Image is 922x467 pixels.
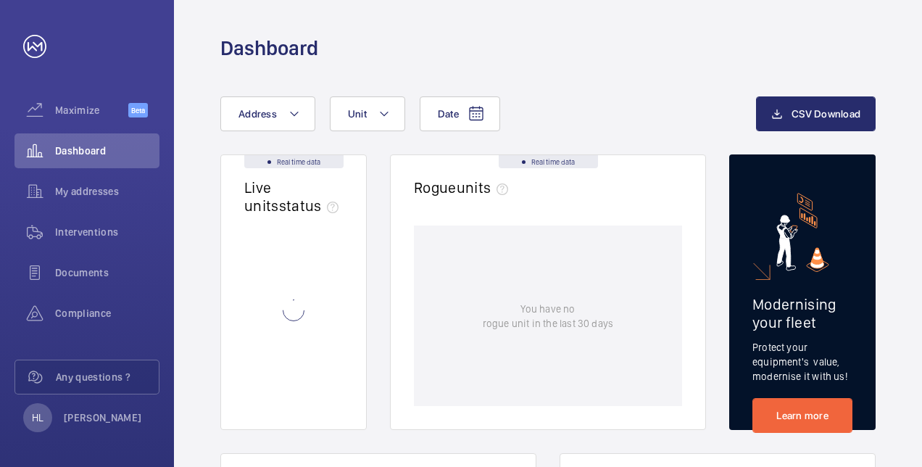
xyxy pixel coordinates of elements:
span: Interventions [55,225,159,239]
p: HL [32,410,43,425]
span: Documents [55,265,159,280]
span: My addresses [55,184,159,199]
span: Unit [348,108,367,120]
span: Compliance [55,306,159,321]
p: You have no rogue unit in the last 30 days [483,302,613,331]
span: Dashboard [55,144,159,158]
button: Address [220,96,315,131]
button: CSV Download [756,96,876,131]
h1: Dashboard [220,35,318,62]
span: Address [238,108,277,120]
p: [PERSON_NAME] [64,410,142,425]
span: units [457,178,515,197]
div: Real time data [499,155,598,168]
span: Date [438,108,459,120]
p: Protect your equipment's value, modernise it with us! [752,340,852,384]
h2: Modernising your fleet [752,295,852,331]
h2: Live units [244,178,344,215]
img: marketing-card.svg [776,193,829,272]
span: CSV Download [792,108,860,120]
span: Any questions ? [56,370,159,384]
a: Learn more [752,398,852,433]
span: Beta [128,103,148,117]
span: status [279,197,345,215]
button: Unit [330,96,405,131]
button: Date [420,96,500,131]
span: Maximize [55,103,128,117]
h2: Rogue [414,178,514,197]
div: Real time data [244,155,344,168]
